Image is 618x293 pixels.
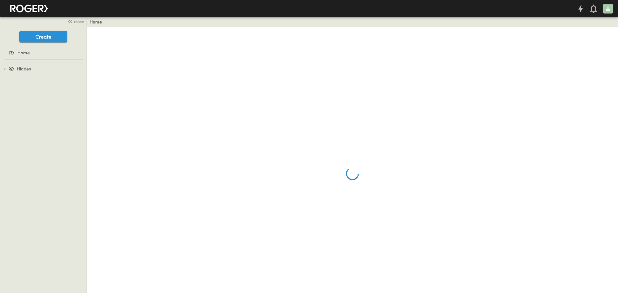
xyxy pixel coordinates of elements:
[89,19,106,25] nav: breadcrumbs
[17,50,30,56] span: Home
[19,31,67,42] button: Create
[74,18,84,25] span: close
[1,48,84,57] a: Home
[89,19,102,25] a: Home
[65,17,85,26] button: close
[17,66,31,72] span: Hidden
